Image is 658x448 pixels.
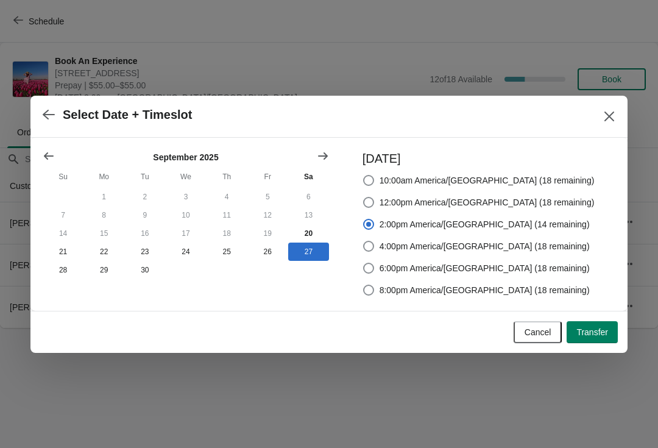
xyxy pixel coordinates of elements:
button: Wednesday September 10 2025 [165,206,206,224]
span: 8:00pm America/[GEOGRAPHIC_DATA] (18 remaining) [380,284,590,296]
button: Tuesday September 16 2025 [124,224,165,243]
button: Monday September 29 2025 [83,261,124,279]
button: Sunday September 14 2025 [43,224,83,243]
button: Thursday September 18 2025 [207,224,247,243]
button: Friday September 19 2025 [247,224,288,243]
button: Thursday September 11 2025 [207,206,247,224]
button: Show next month, October 2025 [312,145,334,167]
span: 10:00am America/[GEOGRAPHIC_DATA] (18 remaining) [380,174,595,187]
span: Transfer [576,327,608,337]
button: Sunday September 21 2025 [43,243,83,261]
span: 6:00pm America/[GEOGRAPHIC_DATA] (18 remaining) [380,262,590,274]
button: Transfer [567,321,618,343]
span: 12:00pm America/[GEOGRAPHIC_DATA] (18 remaining) [380,196,595,208]
button: Friday September 26 2025 [247,243,288,261]
button: Sunday September 28 2025 [43,261,83,279]
h3: [DATE] [363,150,595,167]
button: Wednesday September 3 2025 [165,188,206,206]
th: Sunday [43,166,83,188]
button: Sunday September 7 2025 [43,206,83,224]
th: Monday [83,166,124,188]
button: Tuesday September 2 2025 [124,188,165,206]
span: 4:00pm America/[GEOGRAPHIC_DATA] (18 remaining) [380,240,590,252]
button: Thursday September 25 2025 [207,243,247,261]
button: Wednesday September 17 2025 [165,224,206,243]
h2: Select Date + Timeslot [63,108,193,122]
button: Tuesday September 9 2025 [124,206,165,224]
span: 2:00pm America/[GEOGRAPHIC_DATA] (14 remaining) [380,218,590,230]
button: Monday September 22 2025 [83,243,124,261]
button: Monday September 1 2025 [83,188,124,206]
th: Thursday [207,166,247,188]
button: Saturday September 13 2025 [288,206,329,224]
button: Wednesday September 24 2025 [165,243,206,261]
th: Tuesday [124,166,165,188]
th: Wednesday [165,166,206,188]
button: Thursday September 4 2025 [207,188,247,206]
button: Today Saturday September 20 2025 [288,224,329,243]
button: Tuesday September 23 2025 [124,243,165,261]
button: Saturday September 27 2025 [288,243,329,261]
button: Close [598,105,620,127]
button: Show previous month, August 2025 [38,145,60,167]
button: Monday September 8 2025 [83,206,124,224]
span: Cancel [525,327,551,337]
button: Friday September 12 2025 [247,206,288,224]
th: Saturday [288,166,329,188]
button: Cancel [514,321,562,343]
th: Friday [247,166,288,188]
button: Tuesday September 30 2025 [124,261,165,279]
button: Monday September 15 2025 [83,224,124,243]
button: Saturday September 6 2025 [288,188,329,206]
button: Friday September 5 2025 [247,188,288,206]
